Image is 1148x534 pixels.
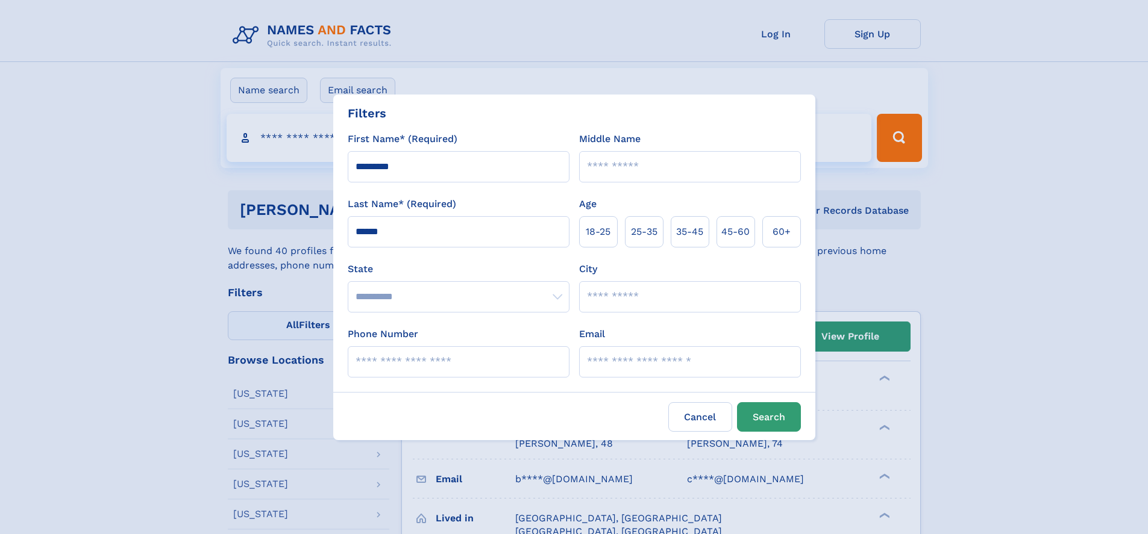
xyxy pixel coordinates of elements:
[676,225,703,239] span: 35‑45
[631,225,657,239] span: 25‑35
[348,197,456,211] label: Last Name* (Required)
[579,132,641,146] label: Middle Name
[348,262,569,276] label: State
[348,104,386,122] div: Filters
[348,327,418,341] label: Phone Number
[348,132,457,146] label: First Name* (Required)
[579,262,597,276] label: City
[721,225,750,239] span: 45‑60
[579,327,605,341] label: Email
[737,402,801,432] button: Search
[668,402,732,432] label: Cancel
[579,197,597,211] label: Age
[586,225,610,239] span: 18‑25
[773,225,791,239] span: 60+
